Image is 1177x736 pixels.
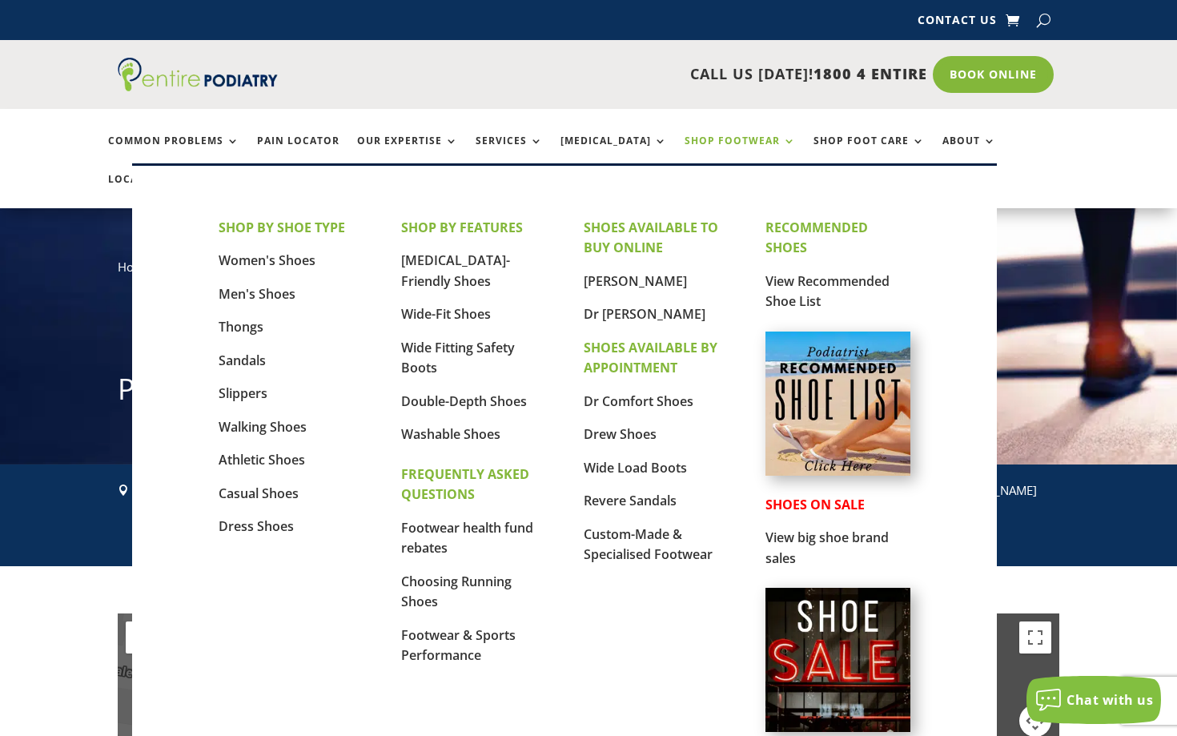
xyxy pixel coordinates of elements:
a: Dr [PERSON_NAME] [584,305,705,323]
a: Our Expertise [357,135,458,170]
a: [PERSON_NAME] [584,272,687,290]
strong: SHOES AVAILABLE BY APPOINTMENT [584,339,717,377]
h1: Podiatrist Toowong [118,369,1059,417]
a: Footwear health fund rebates [401,519,533,557]
strong: FREQUENTLY ASKED QUESTIONS [401,465,529,504]
nav: breadcrumb [118,256,1059,289]
span:  [118,485,129,496]
a: View Recommended Shoe List [765,272,890,311]
a: Men's Shoes [219,285,295,303]
a: Book Online [933,56,1054,93]
a: Services [476,135,543,170]
a: Entire Podiatry [118,78,278,95]
a: Podiatrist Recommended Shoe List Australia [765,463,910,479]
img: podiatrist-recommended-shoe-list-australia-entire-podiatry [765,332,910,476]
a: Athletic Shoes [219,451,305,469]
a: Shop Footwear [685,135,796,170]
a: Sandals [219,352,266,369]
a: [MEDICAL_DATA] [560,135,667,170]
img: logo (1) [118,58,278,91]
button: Toggle fullscreen view [1019,621,1051,654]
a: View big shoe brand sales [765,529,889,567]
strong: SHOP BY FEATURES [401,219,523,236]
a: Thongs [219,318,263,336]
img: shoe-sale-australia-entire-podiatry [765,588,910,732]
button: Chat with us [1026,676,1161,724]
a: Shoes on Sale from Entire Podiatry shoe partners [765,719,910,735]
a: Home [118,259,151,275]
strong: SHOES ON SALE [765,496,865,513]
button: Show street map [126,621,182,654]
p: CALL US [DATE]! [335,64,927,85]
a: Women's Shoes [219,251,315,269]
a: Pain Locator [257,135,339,170]
a: [MEDICAL_DATA]-Friendly Shoes [401,251,510,290]
a: Custom-Made & Specialised Footwear [584,525,713,564]
a: Common Problems [108,135,239,170]
a: Washable Shoes [401,425,500,443]
a: Slippers [219,384,267,402]
a: Contact Us [918,14,997,32]
a: Footwear & Sports Performance [401,626,516,665]
span: 1800 4 ENTIRE [813,64,927,83]
a: About [942,135,996,170]
a: Locations [108,174,188,208]
a: Wide-Fit Shoes [401,305,491,323]
a: Dress Shoes [219,517,294,535]
a: Casual Shoes [219,485,299,502]
a: Wide Load Boots [584,459,687,477]
strong: SHOP BY SHOE TYPE [219,219,345,236]
strong: SHOES AVAILABLE TO BUY ONLINE [584,219,718,257]
a: Walking Shoes [219,418,307,436]
span: Chat with us [1067,691,1153,709]
a: Double-Depth Shoes [401,392,527,410]
a: Choosing Running Shoes [401,573,512,611]
a: Revere Sandals [584,492,677,509]
a: Wide Fitting Safety Boots [401,339,515,377]
a: Shop Foot Care [813,135,925,170]
a: Drew Shoes [584,425,657,443]
a: Dr Comfort Shoes [584,392,693,410]
strong: RECOMMENDED SHOES [765,219,868,257]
